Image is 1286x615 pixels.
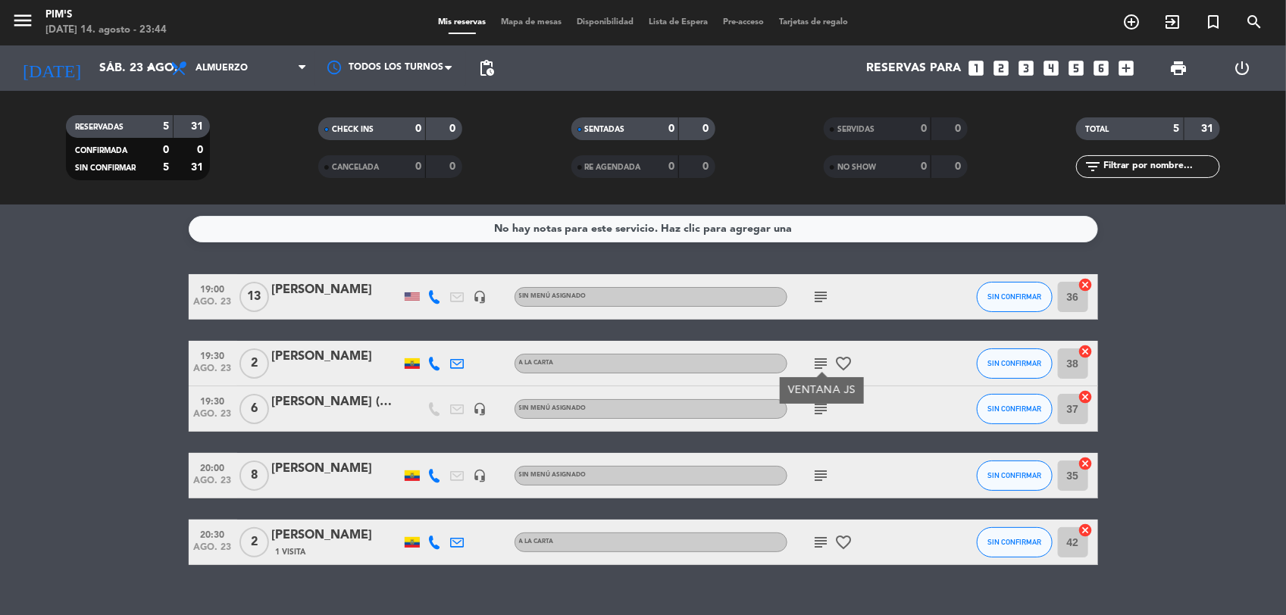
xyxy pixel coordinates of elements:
[272,280,401,300] div: [PERSON_NAME]
[519,539,554,545] span: A la Carta
[194,392,232,409] span: 19:30
[1091,58,1111,78] i: looks_6
[977,348,1053,379] button: SIN CONFIRMAR
[11,9,34,37] button: menu
[194,297,232,314] span: ago. 23
[45,23,167,38] div: [DATE] 14. agosto - 23:44
[494,220,792,238] div: No hay notas para este servicio. Haz clic para agregar una
[987,404,1041,413] span: SIN CONFIRMAR
[1122,13,1141,31] i: add_circle_outline
[45,8,167,23] div: Pim's
[276,546,306,558] span: 1 Visita
[415,123,421,134] strong: 0
[921,161,927,172] strong: 0
[1041,58,1061,78] i: looks_4
[866,61,961,76] span: Reservas para
[1078,389,1094,404] i: cancel
[1202,123,1217,134] strong: 31
[197,145,206,155] strong: 0
[812,467,831,485] i: subject
[75,147,127,155] span: CONFIRMADA
[921,123,927,134] strong: 0
[474,469,487,482] i: headset_mic
[1116,58,1136,78] i: add_box
[787,382,856,398] div: VENTANA JS
[977,282,1053,312] button: SIN CONFIRMAR
[1078,523,1094,538] i: cancel
[191,162,206,173] strong: 31
[1169,59,1187,77] span: print
[955,161,964,172] strong: 0
[837,164,876,171] span: NO SHOW
[194,458,232,476] span: 20:00
[163,121,169,132] strong: 5
[835,533,853,551] i: favorite_border
[493,18,569,27] span: Mapa de mesas
[1078,277,1094,292] i: cancel
[977,460,1053,491] button: SIN CONFIRMAR
[194,346,232,364] span: 19:30
[519,405,587,411] span: Sin menú asignado
[450,161,459,172] strong: 0
[11,52,92,85] i: [DATE]
[987,359,1041,367] span: SIN CONFIRMAR
[191,121,206,132] strong: 31
[196,63,248,73] span: Almuerzo
[1066,58,1086,78] i: looks_5
[141,59,159,77] i: arrow_drop_down
[194,525,232,542] span: 20:30
[75,123,124,131] span: RESERVADAS
[75,164,136,172] span: SIN CONFIRMAR
[837,126,875,133] span: SERVIDAS
[987,292,1041,301] span: SIN CONFIRMAR
[239,527,269,557] span: 2
[474,290,487,304] i: headset_mic
[966,58,986,78] i: looks_one
[163,162,169,173] strong: 5
[1084,158,1102,176] i: filter_list
[272,459,401,479] div: [PERSON_NAME]
[702,161,712,172] strong: 0
[668,123,674,134] strong: 0
[272,526,401,545] div: [PERSON_NAME]
[519,293,587,299] span: Sin menú asignado
[715,18,771,27] span: Pre-acceso
[812,354,831,373] i: subject
[450,123,459,134] strong: 0
[585,126,625,133] span: SENTADAS
[239,282,269,312] span: 13
[987,471,1041,479] span: SIN CONFIRMAR
[519,472,587,478] span: Sin menú asignado
[163,145,169,155] strong: 0
[987,538,1041,546] span: SIN CONFIRMAR
[415,161,421,172] strong: 0
[1245,13,1263,31] i: search
[194,364,232,381] span: ago. 23
[477,59,496,77] span: pending_actions
[239,460,269,491] span: 8
[1174,123,1180,134] strong: 5
[955,123,964,134] strong: 0
[1016,58,1036,78] i: looks_3
[1211,45,1275,91] div: LOG OUT
[702,123,712,134] strong: 0
[977,527,1053,557] button: SIN CONFIRMAR
[272,347,401,367] div: [PERSON_NAME]
[272,392,401,412] div: [PERSON_NAME] (GERENCIA)
[194,542,232,560] span: ago. 23
[1163,13,1181,31] i: exit_to_app
[668,161,674,172] strong: 0
[771,18,856,27] span: Tarjetas de regalo
[11,9,34,32] i: menu
[812,288,831,306] i: subject
[430,18,493,27] span: Mis reservas
[239,394,269,424] span: 6
[812,400,831,418] i: subject
[641,18,715,27] span: Lista de Espera
[519,360,554,366] span: A la Carta
[835,354,853,373] i: favorite_border
[1102,158,1219,175] input: Filtrar por nombre...
[977,394,1053,424] button: SIN CONFIRMAR
[332,164,379,171] span: CANCELADA
[1085,126,1109,133] span: TOTAL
